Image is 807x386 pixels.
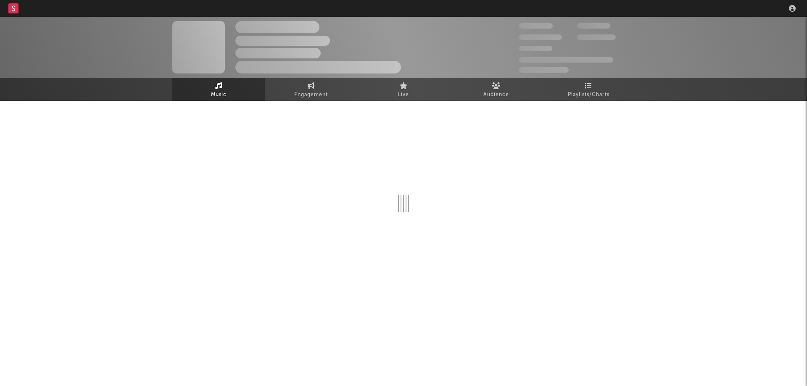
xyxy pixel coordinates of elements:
span: 50,000,000 Monthly Listeners [519,57,613,63]
a: Live [357,78,450,101]
span: Music [211,90,227,100]
a: Music [172,78,265,101]
span: Live [398,90,409,100]
span: Engagement [294,90,328,100]
a: Engagement [265,78,357,101]
span: Audience [483,90,509,100]
span: 300,000 [519,23,553,29]
span: 1,000,000 [577,34,616,40]
span: Playlists/Charts [568,90,609,100]
span: 100,000 [577,23,610,29]
span: 100,000 [519,46,552,51]
span: 50,000,000 [519,34,562,40]
a: Playlists/Charts [542,78,635,101]
span: Jump Score: 85.0 [519,67,569,73]
a: Audience [450,78,542,101]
